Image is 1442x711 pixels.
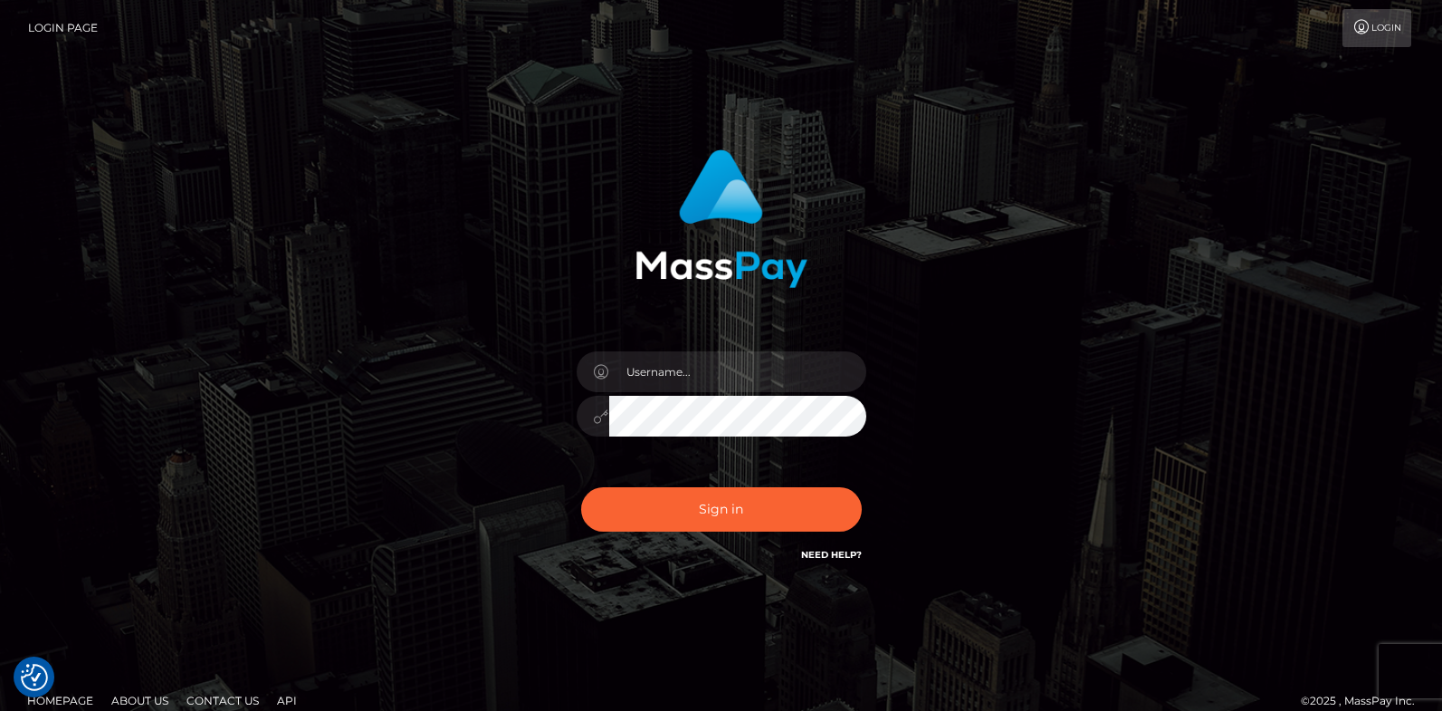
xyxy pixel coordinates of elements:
div: © 2025 , MassPay Inc. [1301,691,1428,711]
input: Username... [609,351,866,392]
button: Consent Preferences [21,664,48,691]
a: Login Page [28,9,98,47]
a: Need Help? [801,549,862,561]
a: Login [1342,9,1411,47]
button: Sign in [581,487,862,532]
img: MassPay Login [635,149,807,288]
img: Revisit consent button [21,664,48,691]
